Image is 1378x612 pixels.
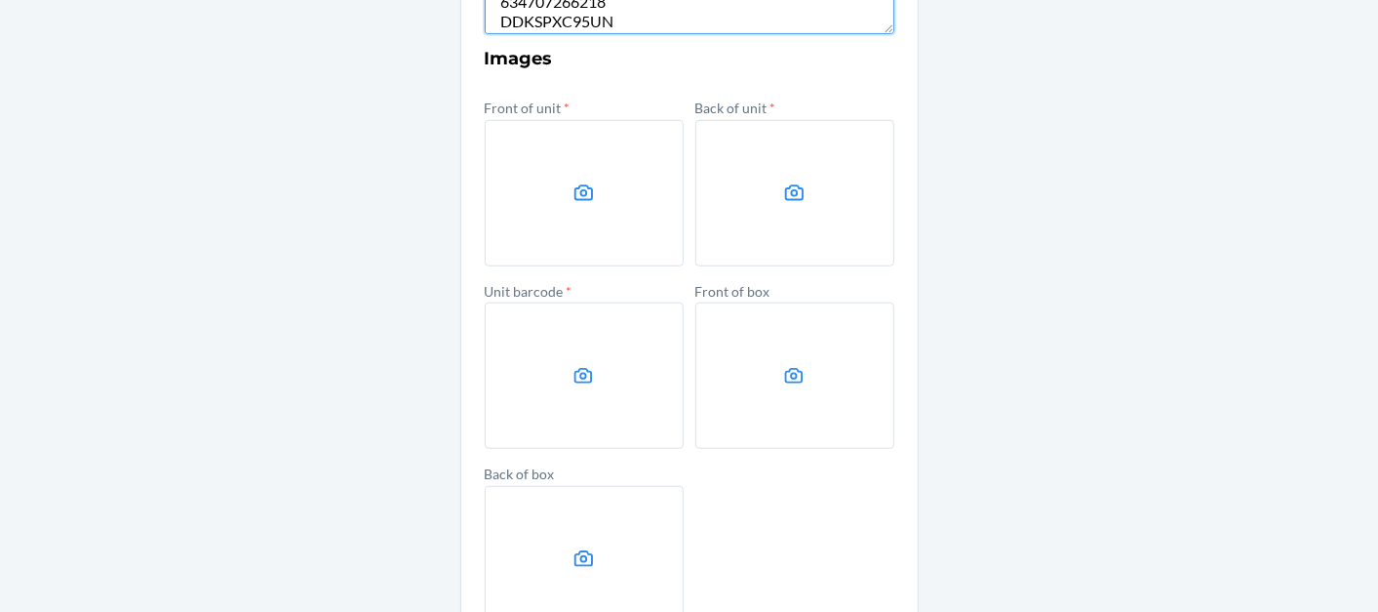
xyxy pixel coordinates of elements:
h3: Images [485,46,894,71]
label: Front of box [695,283,770,300]
label: Unit barcode [485,283,572,300]
label: Back of box [485,466,555,482]
label: Front of unit [485,100,571,116]
label: Back of unit [695,100,776,116]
